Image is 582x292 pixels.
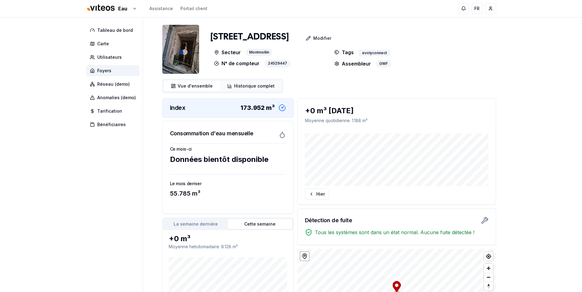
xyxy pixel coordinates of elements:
div: +0 m³ [169,234,287,244]
button: Zoom in [484,264,493,273]
button: Eau [86,2,137,15]
h3: Consommation d'eau mensuelle [170,129,253,138]
a: Modifier [289,32,336,44]
a: Portail client [180,6,207,12]
button: Cette semaine [228,219,292,229]
button: FR [472,3,483,14]
div: 173.952 m³ [241,103,275,112]
img: Viteos - Eau Logo [86,1,116,15]
h1: [STREET_ADDRESS] [210,32,289,43]
a: Réseau (demo) [86,79,142,90]
button: Hier [305,189,329,200]
h3: Détection de fuite [305,216,352,225]
a: Bénéficiaires [86,119,142,130]
a: Assistance [149,6,173,12]
button: La semaine dernière [164,219,228,229]
a: Foyers [86,65,142,76]
a: Historique complet [220,80,282,92]
button: Find my location [484,252,493,261]
div: evolyconnect [359,50,390,56]
span: Historique complet [234,83,275,89]
a: Utilisateurs [86,52,142,63]
span: Carte [97,41,109,47]
p: Moyenne hebdomadaire : 8.128 m³ [169,244,287,250]
p: Secteur [214,49,241,56]
a: Tarification [86,106,142,117]
button: Zoom out [484,273,493,282]
div: 24529447 [264,60,291,67]
span: Utilisateurs [97,54,122,60]
h3: Index [170,103,186,112]
div: Montmollin [246,49,272,56]
h3: Ce mois-ci [170,146,286,152]
a: Tableau de bord [86,25,142,36]
span: Bénéficiaires [97,122,126,128]
span: Foyers [97,68,111,74]
div: Données bientôt disponible [170,155,286,164]
span: Tous les systèmes sont dans un état normal. Aucune fuite détectée ! [315,229,474,236]
span: FR [474,6,480,12]
div: 55.785 m³ [170,189,286,198]
p: Moyenne quotidienne : 1.188 m³ [305,118,488,124]
span: Vue d'ensemble [178,83,213,89]
p: N° de compteur [214,60,260,67]
p: Assembleur [334,60,371,67]
span: Tableau de bord [97,27,133,33]
span: Eau [118,5,127,12]
a: Anomalies (demo) [86,92,142,103]
span: Réseau (demo) [97,81,130,87]
span: Tarification [97,108,122,114]
p: Modifier [313,35,331,41]
a: Carte [86,38,142,49]
div: GWF [376,60,391,67]
h3: Le mois dernier [170,181,286,187]
img: unit Image [162,25,199,74]
button: Reset bearing to north [484,282,493,290]
a: Vue d'ensemble [164,80,220,92]
span: Anomalies (demo) [97,95,136,101]
div: +0 m³ [DATE] [305,106,488,116]
p: Tags [334,49,354,56]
